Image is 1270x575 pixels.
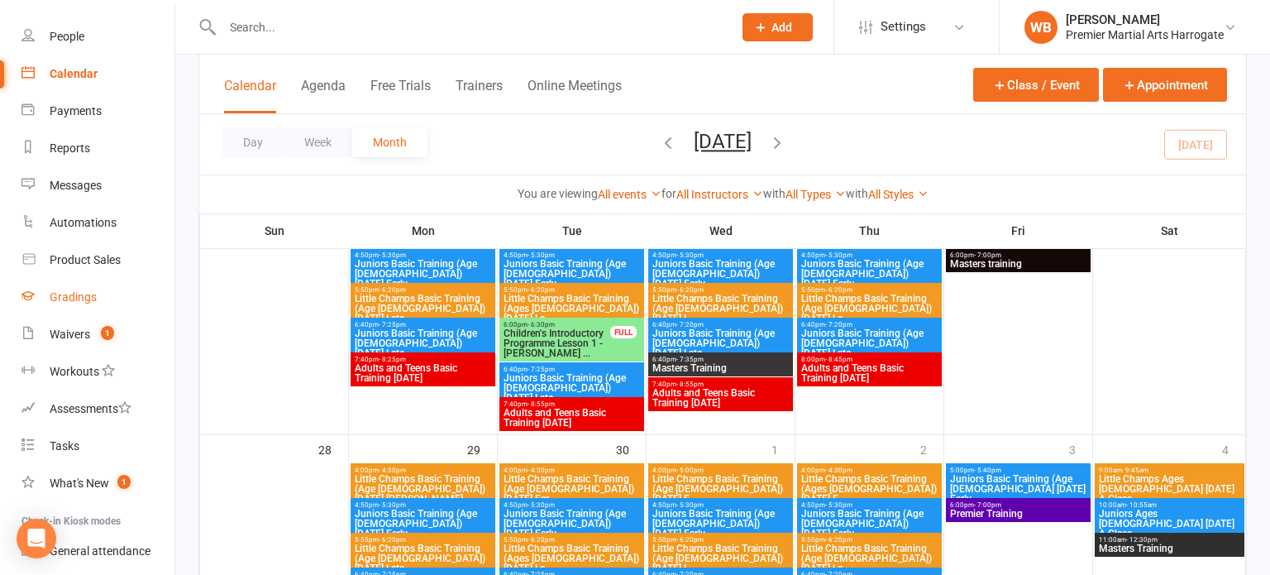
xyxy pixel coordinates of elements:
span: 4:50pm [652,252,790,259]
span: Little Champs Basic Training (Age [DEMOGRAPHIC_DATA]) [DATE] E... [652,474,790,504]
span: - 7:25pm [528,366,555,373]
span: - 5:30pm [825,252,852,259]
span: Adults and Teens Basic Training [DATE] [800,363,938,383]
th: Fri [944,213,1093,248]
span: - 5:30pm [379,501,406,509]
a: All Styles [868,188,929,201]
span: - 6:30pm [528,321,555,328]
span: - 6:20pm [379,536,406,544]
span: 4:50pm [800,501,938,509]
span: - 5:30pm [676,252,704,259]
span: 4:50pm [652,501,790,509]
button: Day [222,127,284,157]
span: 4:00pm [354,467,492,474]
span: 4:50pm [503,501,641,509]
span: Little Champs Basic Training (Ages [DEMOGRAPHIC_DATA]) [DATE] E... [800,474,938,504]
a: People [21,18,174,55]
button: Calendar [224,78,276,113]
span: 5:50pm [503,286,641,294]
a: Messages [21,167,174,204]
span: 5:00pm [949,467,1087,474]
span: Juniors Basic Training (Age [DEMOGRAPHIC_DATA]) [DATE] Late [354,328,492,358]
span: 5:50pm [354,536,492,544]
div: WB [1024,11,1058,44]
button: Appointment [1103,68,1227,102]
span: 1 [117,475,131,489]
span: - 5:30pm [528,252,555,259]
span: - 4:30pm [379,467,406,474]
span: 6:40pm [503,366,641,373]
span: Juniors Ages [DEMOGRAPHIC_DATA] [DATE] A Class [1098,509,1241,539]
span: Juniors Basic Training (Age [DEMOGRAPHIC_DATA]) [DATE] Early [652,259,790,289]
button: Agenda [301,78,346,113]
a: Automations [21,204,174,242]
strong: for [661,187,676,200]
span: Little Champs Ages [DEMOGRAPHIC_DATA] [DATE] A Class [1098,474,1241,504]
span: 8:00pm [800,356,938,363]
div: Premier Martial Arts Harrogate [1066,27,1224,42]
th: Wed [647,213,795,248]
span: - 6:20pm [528,286,555,294]
a: Calendar [21,55,174,93]
span: Juniors Basic Training (Age [DEMOGRAPHIC_DATA]) [DATE] Early [800,259,938,289]
button: [DATE] [694,130,752,153]
a: All events [598,188,661,201]
span: Little Champs Basic Training (Ages [DEMOGRAPHIC_DATA]) [DATE] La... [503,294,641,323]
span: 10:00am [1098,501,1241,509]
span: - 8:25pm [379,356,406,363]
span: Little Champs Basic Training (Age [DEMOGRAPHIC_DATA]) [DATE] Late [354,294,492,323]
div: What's New [50,477,109,490]
span: - 5:00pm [676,467,704,474]
span: Little Champs Basic Training (Age [DEMOGRAPHIC_DATA]) [DATE] Late [354,544,492,573]
div: People [50,30,84,43]
span: Juniors Basic Training (Age [DEMOGRAPHIC_DATA]) [DATE] Late [503,373,641,403]
span: - 5:30pm [379,252,406,259]
div: 2 [920,435,943,462]
button: Class / Event [973,68,1099,102]
span: - 7:20pm [676,321,704,328]
input: Search... [217,16,721,39]
span: - 6:20pm [379,286,406,294]
span: - 12:30pm [1126,536,1158,544]
span: - 7:00pm [974,501,1001,509]
strong: You are viewing [518,187,598,200]
span: 5:50pm [652,536,790,544]
div: Calendar [50,67,98,80]
span: Masters training [949,259,1087,269]
div: Product Sales [50,253,121,266]
span: - 5:30pm [825,501,852,509]
div: Open Intercom Messenger [17,519,56,558]
div: 30 [616,435,646,462]
div: 29 [467,435,497,462]
span: 4:50pm [354,501,492,509]
button: Online Meetings [528,78,622,113]
span: Little Champs Basic Training (Ages [DEMOGRAPHIC_DATA]) [DATE] La... [503,544,641,573]
span: 1 [101,326,114,340]
button: Month [352,127,427,157]
span: - 7:20pm [825,321,852,328]
span: - 7:25pm [379,321,406,328]
span: - 6:20pm [825,286,852,294]
span: 7:40pm [354,356,492,363]
span: 4:50pm [503,252,641,259]
span: Juniors Basic Training (Age [DEMOGRAPHIC_DATA]) [DATE] Late [800,328,938,358]
span: Little Champs Basic Training (Age [DEMOGRAPHIC_DATA]) [DATE] [PERSON_NAME]... [354,474,492,504]
span: Premier Training [949,509,1087,519]
span: Little Champs Basic Training (Age [DEMOGRAPHIC_DATA]) [DATE] La... [800,294,938,323]
a: What's New1 [21,465,174,502]
span: 6:40pm [800,321,938,328]
div: 1 [771,435,795,462]
a: General attendance kiosk mode [21,533,174,570]
span: - 4:30pm [528,467,555,474]
span: 4:00pm [652,467,790,474]
span: - 10:55am [1126,501,1157,509]
a: Product Sales [21,242,174,279]
span: - 8:55pm [676,381,704,388]
button: Week [284,127,352,157]
div: 28 [318,435,348,462]
div: FULL [610,326,637,338]
div: 3 [1069,435,1092,462]
span: Little Champs Basic Training (Age [DEMOGRAPHIC_DATA]) [DATE] La... [800,544,938,573]
a: Assessments [21,391,174,428]
div: Automations [50,216,117,229]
